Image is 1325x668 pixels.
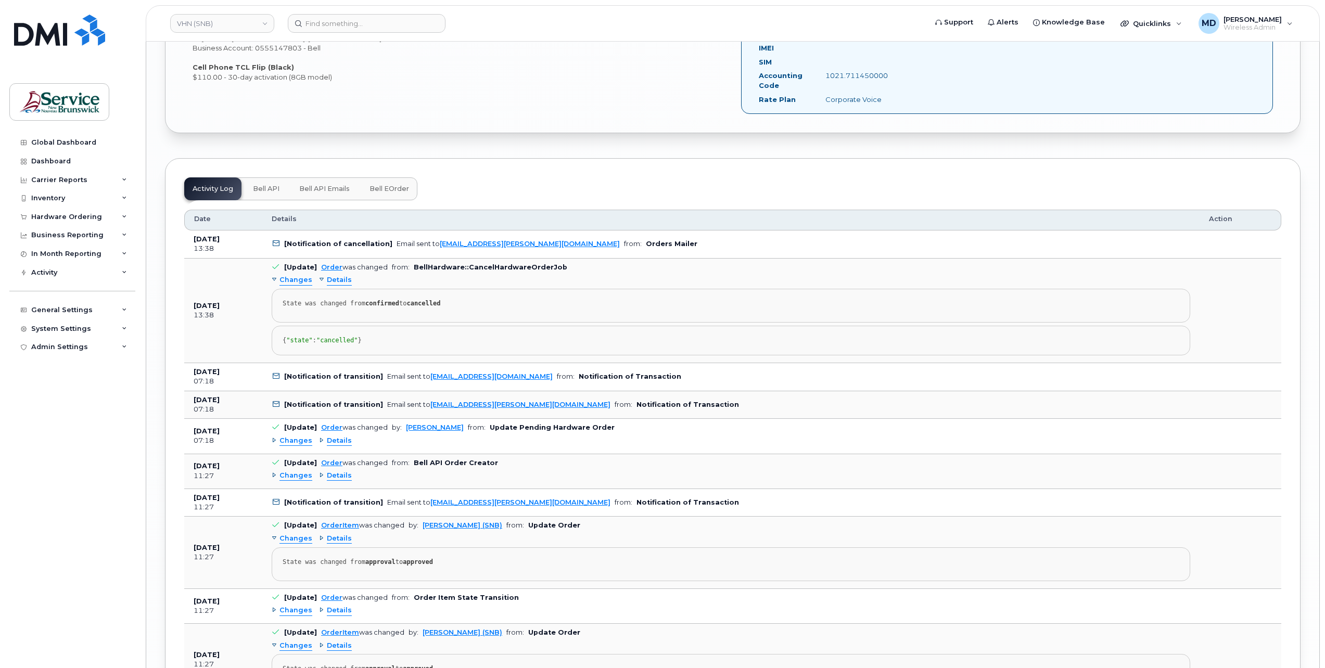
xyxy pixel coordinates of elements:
[321,521,359,529] a: OrderItem
[624,240,642,248] span: from:
[759,43,774,53] label: IMEI
[194,368,220,376] b: [DATE]
[615,498,632,506] span: from:
[440,240,620,248] a: [EMAIL_ADDRESS][PERSON_NAME][DOMAIN_NAME]
[414,263,567,271] b: BellHardware::CancelHardwareOrderJob
[646,240,697,248] b: Orders Mailer
[194,436,253,445] div: 07:18
[194,427,220,435] b: [DATE]
[321,521,404,529] div: was changed
[392,459,410,467] span: from:
[365,558,396,566] strong: approval
[194,606,253,615] div: 11:27
[321,594,342,601] a: Order
[1026,12,1112,33] a: Knowledge Base
[403,558,433,566] strong: approved
[327,534,352,544] span: Details
[414,594,519,601] b: Order Item State Transition
[759,57,772,67] label: SIM
[184,24,733,82] div: Entretiens ménagés - Ordures City of Use: [GEOGRAPHIC_DATA], [GEOGRAPHIC_DATA] Business Account: ...
[299,185,350,193] span: Bell API Emails
[279,606,312,615] span: Changes
[284,372,383,380] b: [Notification of transition]
[279,275,312,285] span: Changes
[194,503,253,512] div: 11:27
[365,300,399,307] strong: confirmed
[392,423,402,431] span: by:
[321,263,388,271] div: was changed
[321,628,404,636] div: was changed
[397,240,620,248] div: Email sent to
[284,263,317,271] b: [Update]
[423,628,502,636] a: [PERSON_NAME] (SNB)
[284,628,317,636] b: [Update]
[327,275,352,285] span: Details
[194,396,220,404] b: [DATE]
[406,300,440,307] strong: cancelled
[414,459,498,467] b: Bell API Order Creator
[283,300,1179,307] div: State was changed from to
[194,597,220,605] b: [DATE]
[430,401,610,408] a: [EMAIL_ADDRESS][PERSON_NAME][DOMAIN_NAME]
[284,594,317,601] b: [Update]
[506,521,524,529] span: from:
[1042,17,1105,28] span: Knowledge Base
[506,628,524,636] span: from:
[194,553,253,562] div: 11:27
[194,651,220,659] b: [DATE]
[579,372,681,380] b: Notification of Transaction
[272,214,297,224] span: Details
[636,498,739,506] b: Notification of Transaction
[279,534,312,544] span: Changes
[430,372,553,380] a: [EMAIL_ADDRESS][DOMAIN_NAME]
[194,235,220,243] b: [DATE]
[194,302,220,310] b: [DATE]
[253,185,279,193] span: Bell API
[759,95,796,105] label: Rate Plan
[327,471,352,481] span: Details
[430,498,610,506] a: [EMAIL_ADDRESS][PERSON_NAME][DOMAIN_NAME]
[194,471,253,481] div: 11:27
[557,372,575,380] span: from:
[321,423,342,431] a: Order
[387,401,610,408] div: Email sent to
[1224,23,1282,32] span: Wireless Admin
[194,311,253,320] div: 13:38
[194,544,220,551] b: [DATE]
[1200,210,1281,230] th: Action
[194,494,220,502] b: [DATE]
[194,462,220,470] b: [DATE]
[284,423,317,431] b: [Update]
[286,337,313,344] span: "state"
[468,423,486,431] span: from:
[327,436,352,446] span: Details
[1113,13,1189,34] div: Quicklinks
[1191,13,1300,34] div: Matthew Deveau
[284,401,383,408] b: [Notification of transition]
[1133,19,1171,28] span: Quicklinks
[321,459,342,467] a: Order
[284,459,317,467] b: [Update]
[818,71,911,81] div: 1021.711450000
[288,14,445,33] input: Find something...
[316,337,358,344] span: "cancelled"
[615,401,632,408] span: from:
[997,17,1018,28] span: Alerts
[321,263,342,271] a: Order
[528,521,580,529] b: Update Order
[327,606,352,615] span: Details
[409,521,418,529] span: by:
[327,641,352,651] span: Details
[1202,17,1216,30] span: MD
[392,263,410,271] span: from:
[283,337,1179,344] div: { : }
[392,594,410,601] span: from:
[759,71,810,90] label: Accounting Code
[528,628,580,636] b: Update Order
[284,240,392,248] b: [Notification of cancellation]
[194,214,211,224] span: Date
[636,401,739,408] b: Notification of Transaction
[321,423,388,431] div: was changed
[284,498,383,506] b: [Notification of transition]
[980,12,1026,33] a: Alerts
